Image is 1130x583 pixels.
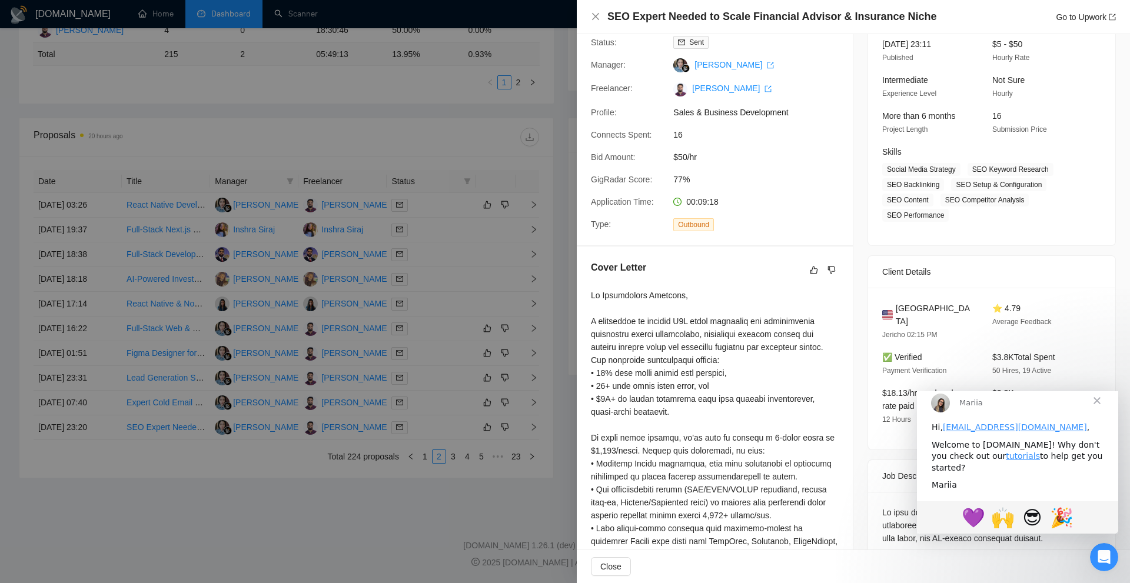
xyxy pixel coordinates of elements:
[689,38,704,46] span: Sent
[992,388,1014,398] span: $3.8K
[992,111,1002,121] span: 16
[130,112,159,140] span: tada reaction
[882,352,922,362] span: ✅ Verified
[940,194,1029,206] span: SEO Competitor Analysis
[882,331,937,339] span: Jericho 02:15 PM
[678,39,685,46] span: mail
[882,89,936,98] span: Experience Level
[882,308,893,321] img: 🇺🇸
[591,108,617,117] span: Profile:
[101,112,130,140] span: face with sunglasses reaction
[591,38,617,47] span: Status:
[673,106,850,119] span: Sales & Business Development
[825,263,839,277] button: dislike
[896,302,973,328] span: [GEOGRAPHIC_DATA]
[673,198,682,206] span: clock-circle
[1056,12,1116,22] a: Go to Upworkexport
[45,115,68,138] span: 💜
[882,256,1101,288] div: Client Details
[1109,14,1116,21] span: export
[591,557,631,576] button: Close
[591,152,636,162] span: Bid Amount:
[591,175,652,184] span: GigRadar Score:
[882,209,949,222] span: SEO Performance
[882,39,931,49] span: [DATE] 23:11
[827,265,836,275] span: dislike
[15,48,187,83] div: Welcome to [DOMAIN_NAME]! Why don't you check out our to help get you started?
[591,12,600,21] span: close
[591,219,611,229] span: Type:
[673,173,850,186] span: 77%
[133,115,157,138] span: 🎉
[882,460,1101,492] div: Job Description
[591,60,626,69] span: Manager:
[992,318,1052,326] span: Average Feedback
[882,75,928,85] span: Intermediate
[591,197,654,206] span: Application Time:
[591,130,652,139] span: Connects Spent:
[992,125,1047,134] span: Submission Price
[917,391,1118,534] iframe: Intercom live chat message
[74,115,98,138] span: 🙌
[42,112,71,140] span: purple heart reaction
[600,560,621,573] span: Close
[673,128,850,141] span: 16
[26,31,170,41] a: [EMAIL_ADDRESS][DOMAIN_NAME]
[15,31,187,42] div: Hi, ,
[882,388,958,411] span: $18.13/hr avg hourly rate paid
[882,194,933,206] span: SEO Content
[105,115,125,138] span: 😎
[767,62,774,69] span: export
[882,54,913,62] span: Published
[882,415,911,424] span: 12 Hours
[992,89,1013,98] span: Hourly
[992,39,1022,49] span: $5 - $50
[882,178,944,191] span: SEO Backlinking
[15,88,187,100] div: Mariia
[882,147,902,156] span: Skills
[591,84,633,93] span: Freelancer:
[810,265,818,275] span: like
[807,263,821,277] button: like
[992,75,1025,85] span: Not Sure
[692,84,772,93] a: [PERSON_NAME] export
[765,85,772,92] span: export
[682,64,690,72] img: gigradar-bm.png
[591,261,646,275] h5: Cover Letter
[673,82,687,96] img: c1gOIuaxbdEgvTUI4v_TLGoCZ0GgmL6BobwtTUyCxEurQu4XZ3fxwxUw_l6JZLPSxF
[694,60,774,69] a: [PERSON_NAME] export
[882,111,956,121] span: More than 6 months
[607,9,937,24] h4: SEO Expert Needed to Scale Financial Advisor & Insurance Niche
[89,60,123,69] a: tutorials
[992,352,1055,362] span: $3.8K Total Spent
[882,367,946,375] span: Payment Verification
[968,163,1053,176] span: SEO Keyword Research
[673,218,714,231] span: Outbound
[951,178,1046,191] span: SEO Setup & Configuration
[992,304,1021,313] span: ⭐ 4.79
[992,367,1051,375] span: 50 Hires, 19 Active
[686,197,719,206] span: 00:09:18
[882,125,928,134] span: Project Length
[992,54,1029,62] span: Hourly Rate
[591,12,600,22] button: Close
[71,112,101,140] span: raised hands reaction
[1090,543,1118,571] iframe: Intercom live chat
[882,163,960,176] span: Social Media Strategy
[673,151,850,164] span: $50/hr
